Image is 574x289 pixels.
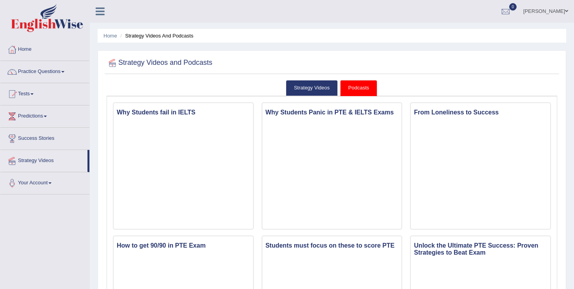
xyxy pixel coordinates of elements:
a: Tests [0,83,89,103]
a: Podcasts [340,80,377,96]
span: 0 [509,3,517,11]
a: Predictions [0,105,89,125]
h3: From Loneliness to Success [411,107,550,118]
h3: Unlock the Ultimate PTE Success: Proven Strategies to Beat Exam [411,240,550,258]
a: Home [0,39,89,58]
h3: Why Students Panic in PTE & IELTS Exams [262,107,402,118]
a: Practice Questions [0,61,89,80]
a: Your Account [0,172,89,192]
h3: How to get 90/90 in PTE Exam [114,240,253,251]
a: Success Stories [0,128,89,147]
a: Home [103,33,117,39]
a: Strategy Videos [286,80,338,96]
a: Strategy Videos [0,150,87,169]
h2: Strategy Videos and Podcasts [107,57,212,69]
h3: Students must focus on these to score PTE [262,240,402,251]
h3: Why Students fail in IELTS [114,107,253,118]
li: Strategy Videos and Podcasts [118,32,193,39]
